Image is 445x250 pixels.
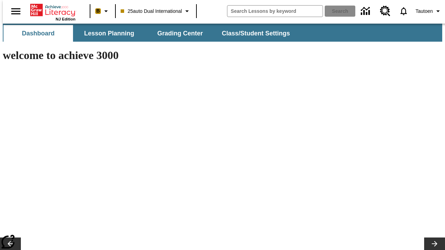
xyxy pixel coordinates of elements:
[157,30,203,37] span: Grading Center
[3,25,73,42] button: Dashboard
[145,25,215,42] button: Grading Center
[222,30,290,37] span: Class/Student Settings
[30,3,75,17] a: Home
[92,5,113,17] button: Boost Class color is peach. Change class color
[96,7,100,15] span: B
[74,25,144,42] button: Lesson Planning
[6,1,26,22] button: Open side menu
[415,8,433,15] span: Tautoen
[22,30,55,37] span: Dashboard
[413,5,445,17] button: Profile/Settings
[376,2,395,20] a: Resource Center, Will open in new tab
[121,8,182,15] span: 25auto Dual International
[56,17,75,21] span: NJ Edition
[3,24,442,42] div: SubNavbar
[227,6,323,17] input: search field
[395,2,413,20] a: Notifications
[424,237,445,250] button: Lesson carousel, Next
[30,2,75,21] div: Home
[3,49,303,62] h1: welcome to achieve 3000
[357,2,376,21] a: Data Center
[118,5,194,17] button: Class: 25auto Dual International, Select your class
[216,25,296,42] button: Class/Student Settings
[3,25,296,42] div: SubNavbar
[84,30,134,37] span: Lesson Planning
